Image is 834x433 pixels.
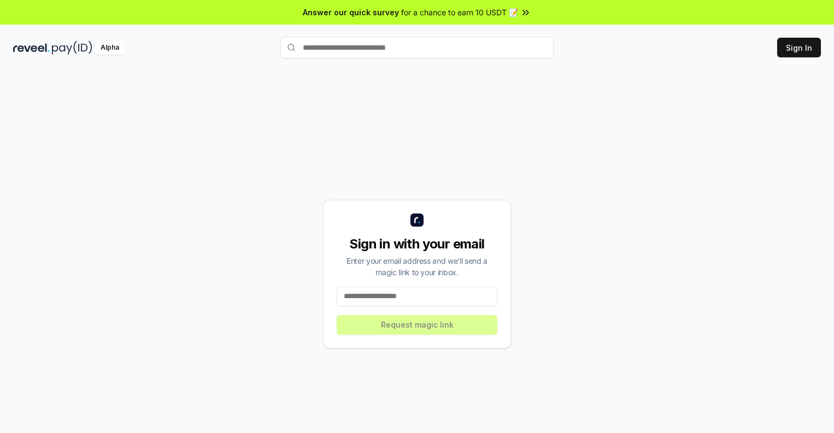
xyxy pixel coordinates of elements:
[410,213,424,227] img: logo_small
[13,41,50,55] img: reveel_dark
[401,7,518,18] span: for a chance to earn 10 USDT 📝
[777,38,821,57] button: Sign In
[95,41,125,55] div: Alpha
[52,41,92,55] img: pay_id
[303,7,399,18] span: Answer our quick survey
[337,235,497,253] div: Sign in with your email
[337,255,497,278] div: Enter your email address and we’ll send a magic link to your inbox.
